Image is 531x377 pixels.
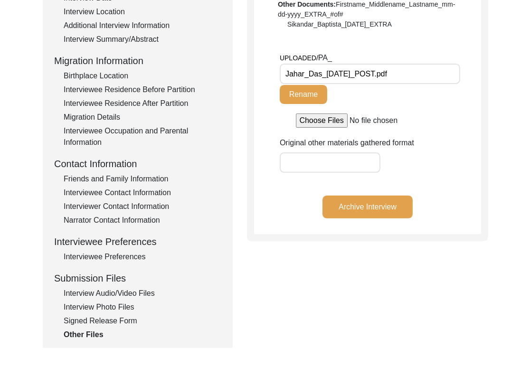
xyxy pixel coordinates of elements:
[54,54,221,68] div: Migration Information
[64,173,221,185] div: Friends and Family Information
[64,251,221,263] div: Interviewee Preferences
[278,0,336,8] b: Other Documents:
[64,288,221,299] div: Interview Audio/Video Files
[54,157,221,171] div: Contact Information
[64,302,221,313] div: Interview Photo Files
[64,215,221,226] div: Narrator Contact Information
[64,20,221,31] div: Additional Interview Information
[318,54,332,62] span: PA_
[54,235,221,249] div: Interviewee Preferences
[280,137,414,149] label: Original other materials gathered format
[64,34,221,45] div: Interview Summary/Abstract
[64,201,221,212] div: Interviewer Contact Information
[64,329,221,340] div: Other Files
[280,54,318,62] span: UPLOADED/
[322,196,413,218] button: Archive Interview
[64,112,221,123] div: Migration Details
[64,125,221,148] div: Interviewee Occupation and Parental Information
[64,6,221,18] div: Interview Location
[54,271,221,285] div: Submission Files
[64,70,221,82] div: Birthplace Location
[64,315,221,327] div: Signed Release Form
[280,85,327,104] button: Rename
[64,98,221,109] div: Interviewee Residence After Partition
[64,84,221,95] div: Interviewee Residence Before Partition
[64,187,221,198] div: Interviewee Contact Information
